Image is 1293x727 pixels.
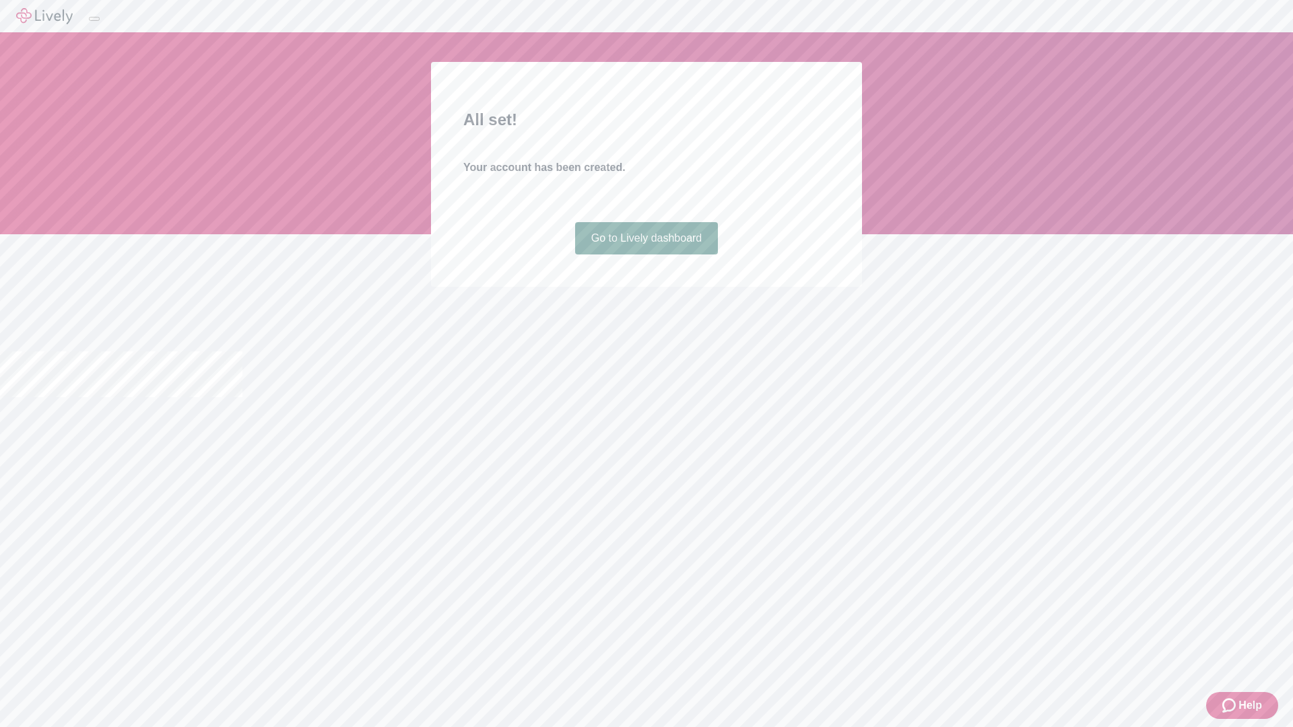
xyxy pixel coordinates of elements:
[1238,697,1262,714] span: Help
[463,108,830,132] h2: All set!
[1206,692,1278,719] button: Zendesk support iconHelp
[575,222,719,254] a: Go to Lively dashboard
[1222,697,1238,714] svg: Zendesk support icon
[89,17,100,21] button: Log out
[463,160,830,176] h4: Your account has been created.
[16,8,73,24] img: Lively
